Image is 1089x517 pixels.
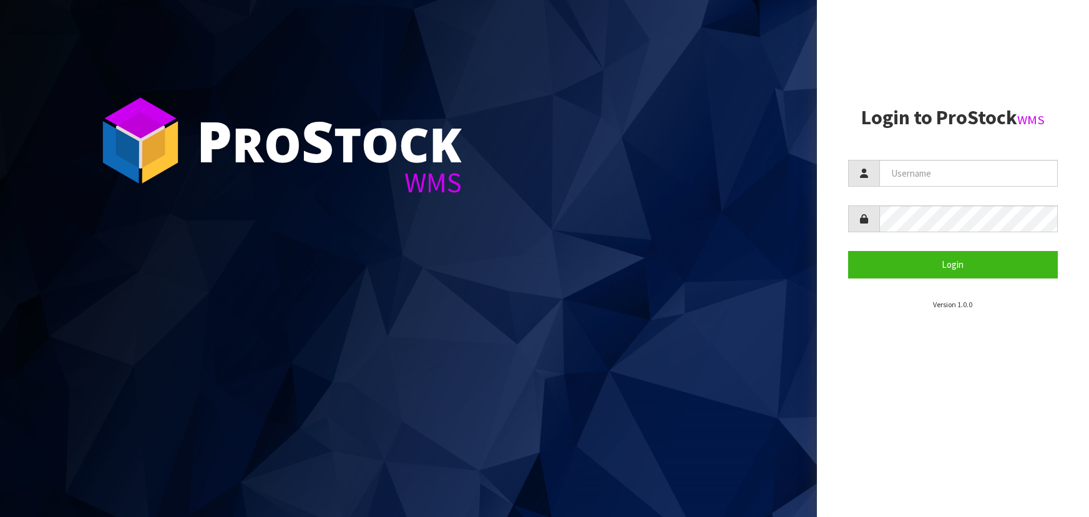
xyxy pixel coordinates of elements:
h2: Login to ProStock [848,107,1058,129]
small: Version 1.0.0 [933,300,972,309]
small: WMS [1017,112,1045,128]
div: WMS [197,169,462,197]
span: P [197,102,232,179]
span: S [301,102,334,179]
div: ro tock [197,112,462,169]
button: Login [848,251,1058,278]
img: ProStock Cube [94,94,187,187]
input: Username [879,160,1058,187]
